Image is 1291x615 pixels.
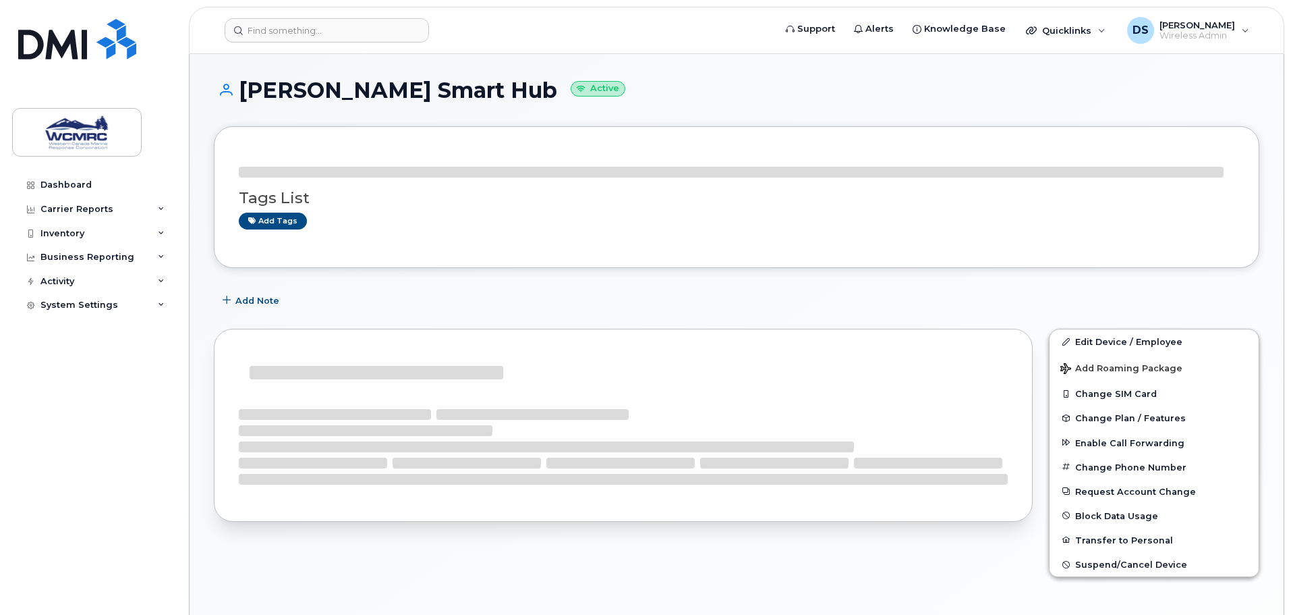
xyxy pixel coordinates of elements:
[235,294,279,307] span: Add Note
[1050,552,1259,577] button: Suspend/Cancel Device
[1050,354,1259,381] button: Add Roaming Package
[571,81,625,97] small: Active
[1050,431,1259,455] button: Enable Call Forwarding
[214,288,291,313] button: Add Note
[1050,528,1259,552] button: Transfer to Personal
[1075,437,1184,448] span: Enable Call Forwarding
[1050,504,1259,528] button: Block Data Usage
[1060,363,1182,376] span: Add Roaming Package
[1075,413,1186,423] span: Change Plan / Features
[1050,381,1259,406] button: Change SIM Card
[1050,479,1259,504] button: Request Account Change
[1050,329,1259,354] a: Edit Device / Employee
[1050,455,1259,479] button: Change Phone Number
[1075,560,1187,570] span: Suspend/Cancel Device
[1050,406,1259,430] button: Change Plan / Features
[239,190,1234,207] h3: Tags List
[214,78,1259,102] h1: [PERSON_NAME] Smart Hub
[239,213,307,230] a: Add tags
